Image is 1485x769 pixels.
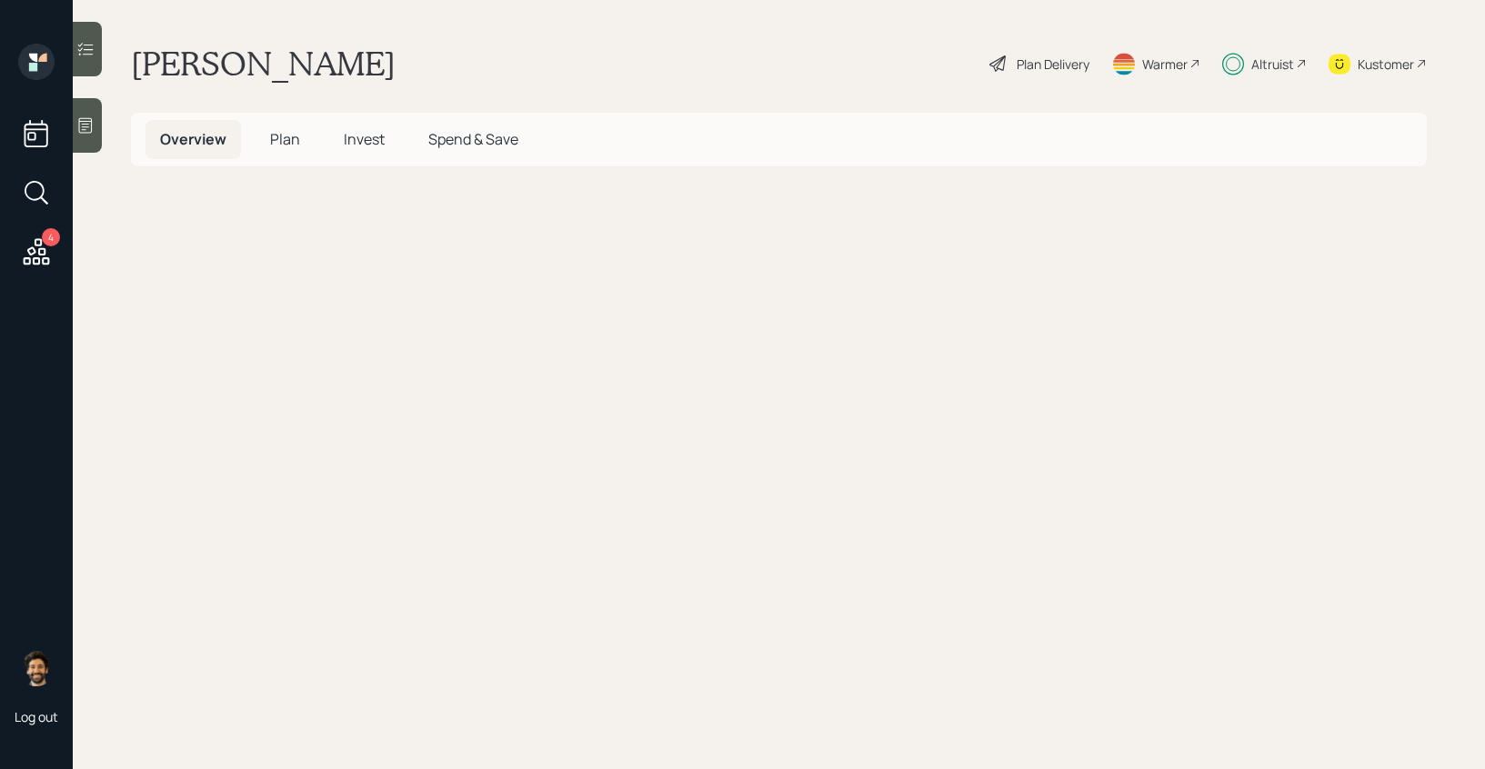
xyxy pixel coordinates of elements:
[131,44,396,84] h1: [PERSON_NAME]
[15,708,58,725] div: Log out
[42,228,60,246] div: 4
[1251,55,1294,74] div: Altruist
[1017,55,1089,74] div: Plan Delivery
[270,129,300,149] span: Plan
[428,129,518,149] span: Spend & Save
[344,129,385,149] span: Invest
[160,129,226,149] span: Overview
[1142,55,1188,74] div: Warmer
[18,650,55,686] img: eric-schwartz-headshot.png
[1358,55,1414,74] div: Kustomer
